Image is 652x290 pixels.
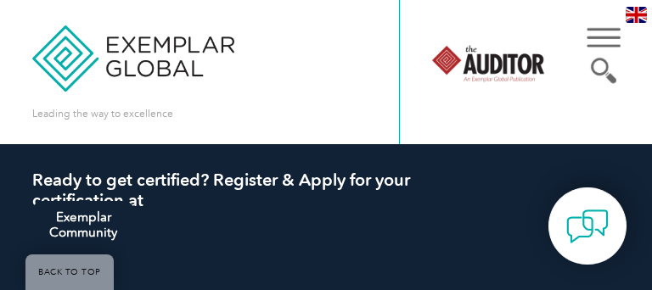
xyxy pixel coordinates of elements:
[32,170,619,210] h2: Ready to get certified? Register & Apply for your certification at
[566,205,609,248] img: contact-chat.png
[32,201,134,248] a: ExemplarCommunity
[25,254,114,290] a: BACK TO TOP
[32,104,173,123] p: Leading the way to excellence
[626,7,647,23] img: en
